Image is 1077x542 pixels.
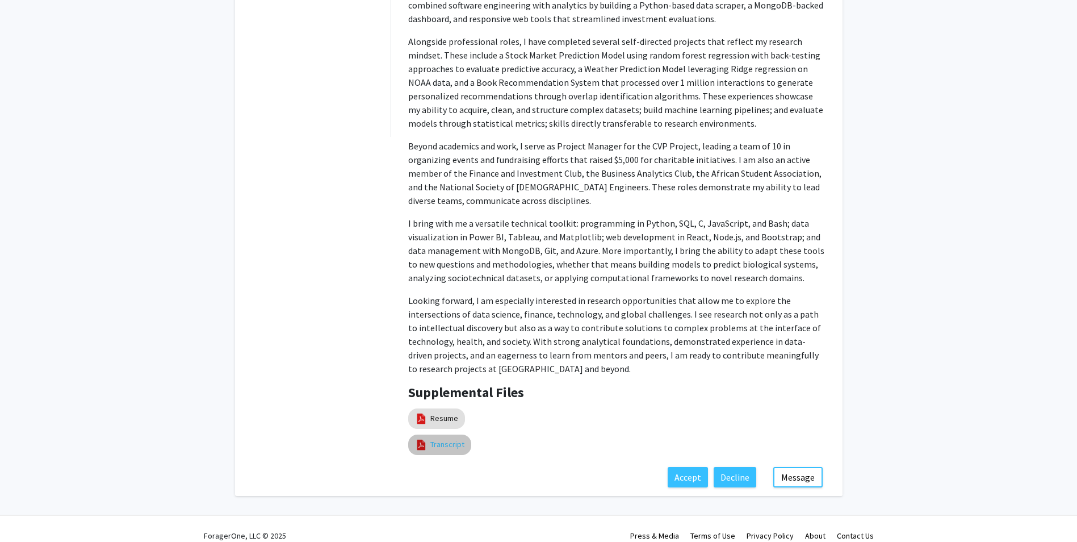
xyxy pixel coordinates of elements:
a: Press & Media [630,531,679,541]
a: Contact Us [837,531,874,541]
button: Message [773,467,823,487]
button: Decline [714,467,756,487]
a: Resume [430,412,458,424]
p: I bring with me a versatile technical toolkit: programming in Python, SQL, C, JavaScript, and Bas... [408,216,825,285]
p: Alongside professional roles, I have completed several self-directed projects that reflect my res... [408,35,825,130]
h4: Supplemental Files [408,385,825,401]
a: Transcript [430,439,464,451]
iframe: Chat [9,491,48,533]
a: About [805,531,825,541]
button: Accept [668,467,708,487]
p: Looking forward, I am especially interested in research opportunities that allow me to explore th... [408,294,825,376]
img: pdf_icon.png [415,439,428,451]
a: Privacy Policy [747,531,794,541]
a: Terms of Use [690,531,735,541]
p: Beyond academics and work, I serve as Project Manager for the CVP Project, leading a team of 10 i... [408,139,825,207]
img: pdf_icon.png [415,412,428,425]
